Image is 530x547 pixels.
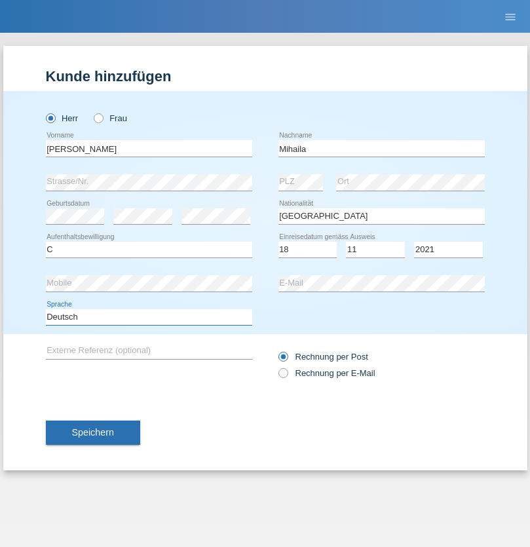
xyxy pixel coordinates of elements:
input: Rechnung per Post [278,352,287,368]
a: menu [497,12,523,20]
input: Herr [46,113,54,122]
span: Speichern [72,427,114,438]
label: Rechnung per Post [278,352,368,362]
label: Frau [94,113,127,123]
label: Herr [46,113,79,123]
i: menu [504,10,517,24]
h1: Kunde hinzufügen [46,68,485,85]
input: Rechnung per E-Mail [278,368,287,385]
input: Frau [94,113,102,122]
button: Speichern [46,421,140,445]
label: Rechnung per E-Mail [278,368,375,378]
